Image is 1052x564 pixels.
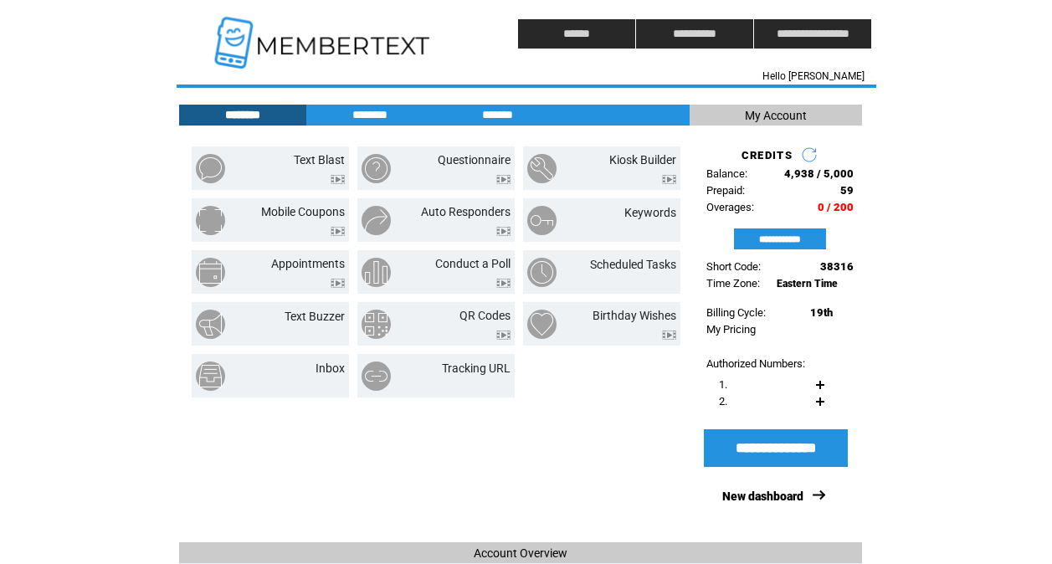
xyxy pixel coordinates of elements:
[527,154,557,183] img: kiosk-builder.png
[706,260,761,273] span: Short Code:
[438,153,511,167] a: Questionnaire
[722,490,803,503] a: New dashboard
[261,205,345,218] a: Mobile Coupons
[784,167,854,180] span: 4,938 / 5,000
[706,167,747,180] span: Balance:
[820,260,854,273] span: 38316
[474,546,567,560] span: Account Overview
[590,258,676,271] a: Scheduled Tasks
[496,279,511,288] img: video.png
[706,201,754,213] span: Overages:
[706,357,805,370] span: Authorized Numbers:
[459,309,511,322] a: QR Codes
[285,310,345,323] a: Text Buzzer
[362,310,391,339] img: qr-codes.png
[762,70,865,82] span: Hello [PERSON_NAME]
[706,277,760,290] span: Time Zone:
[196,361,225,391] img: inbox.png
[818,201,854,213] span: 0 / 200
[331,227,345,236] img: video.png
[527,206,557,235] img: keywords.png
[271,257,345,270] a: Appointments
[662,175,676,184] img: video.png
[196,258,225,287] img: appointments.png
[421,205,511,218] a: Auto Responders
[196,154,225,183] img: text-blast.png
[777,278,838,290] span: Eastern Time
[442,361,511,375] a: Tracking URL
[316,361,345,375] a: Inbox
[810,306,833,319] span: 19th
[331,279,345,288] img: video.png
[496,331,511,340] img: video.png
[593,309,676,322] a: Birthday Wishes
[362,361,391,391] img: tracking-url.png
[362,154,391,183] img: questionnaire.png
[719,378,727,391] span: 1.
[624,206,676,219] a: Keywords
[527,310,557,339] img: birthday-wishes.png
[294,153,345,167] a: Text Blast
[742,149,793,162] span: CREDITS
[362,258,391,287] img: conduct-a-poll.png
[362,206,391,235] img: auto-responders.png
[706,184,745,197] span: Prepaid:
[496,227,511,236] img: video.png
[662,331,676,340] img: video.png
[609,153,676,167] a: Kiosk Builder
[706,323,756,336] a: My Pricing
[840,184,854,197] span: 59
[745,109,807,122] span: My Account
[196,310,225,339] img: text-buzzer.png
[435,257,511,270] a: Conduct a Poll
[527,258,557,287] img: scheduled-tasks.png
[331,175,345,184] img: video.png
[496,175,511,184] img: video.png
[719,395,727,408] span: 2.
[196,206,225,235] img: mobile-coupons.png
[706,306,766,319] span: Billing Cycle:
